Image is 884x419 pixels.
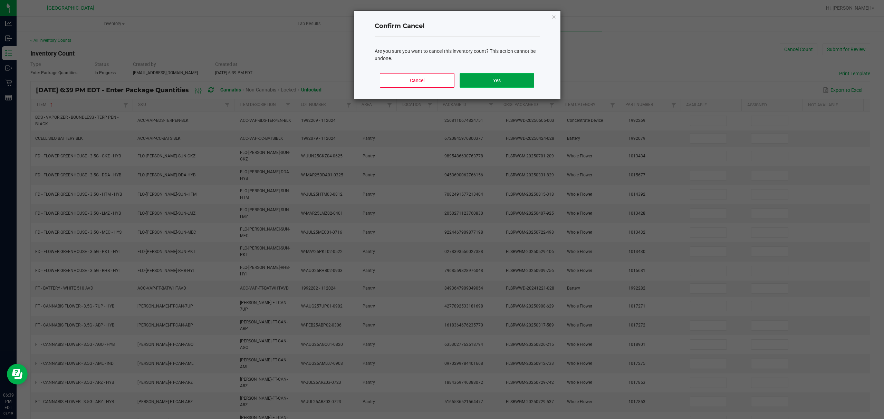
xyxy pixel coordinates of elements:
button: Yes [460,73,534,88]
div: Are you sure you want to cancel this inventory count? This action cannot be undone. [375,48,540,62]
button: Close [551,12,556,21]
iframe: Resource center [7,364,28,384]
button: Cancel [380,73,454,88]
h4: Confirm Cancel [375,22,540,31]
